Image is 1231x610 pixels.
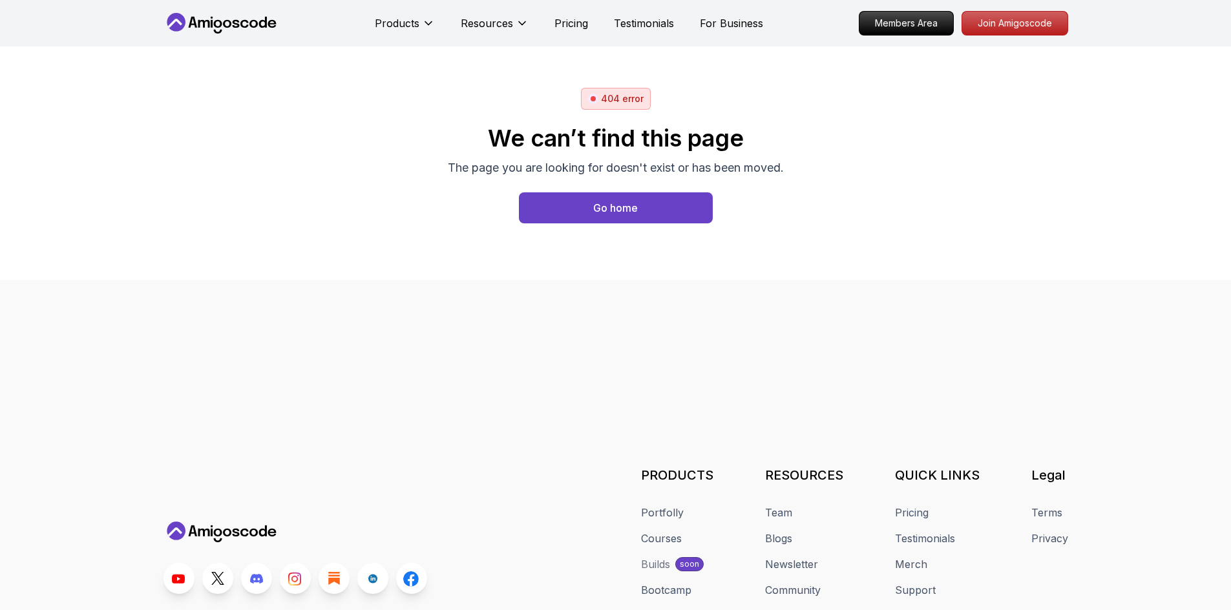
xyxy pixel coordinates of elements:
[895,556,927,572] a: Merch
[241,563,272,594] a: Discord link
[641,531,682,546] a: Courses
[641,505,684,520] a: Portfolly
[163,563,195,594] a: Youtube link
[765,466,843,484] h3: RESOURCES
[765,531,792,546] a: Blogs
[519,192,713,223] button: Go home
[519,192,713,223] a: Home page
[859,11,954,36] a: Members Area
[859,12,953,35] p: Members Area
[593,200,638,216] div: Go home
[962,11,1068,36] a: Join Amigoscode
[614,15,674,31] a: Testimonials
[357,563,388,594] a: LinkedIn link
[895,582,936,598] a: Support
[448,125,784,151] h2: We can’t find this page
[280,563,311,594] a: Instagram link
[765,556,818,572] a: Newsletter
[396,563,427,594] a: Facebook link
[765,505,792,520] a: Team
[895,531,955,546] a: Testimonials
[448,159,784,177] p: The page you are looking for doesn't exist or has been moved.
[895,505,929,520] a: Pricing
[202,563,233,594] a: Twitter link
[1031,505,1062,520] a: Terms
[375,15,435,41] button: Products
[680,559,699,569] p: soon
[641,556,670,572] div: Builds
[375,15,419,31] p: Products
[700,15,763,31] a: For Business
[461,15,513,31] p: Resources
[641,582,691,598] a: Bootcamp
[1031,466,1068,484] h3: Legal
[962,12,1068,35] p: Join Amigoscode
[641,466,713,484] h3: PRODUCTS
[895,466,980,484] h3: QUICK LINKS
[554,15,588,31] a: Pricing
[319,563,350,594] a: Blog link
[601,92,644,105] p: 404 error
[765,582,821,598] a: Community
[461,15,529,41] button: Resources
[1031,531,1068,546] a: Privacy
